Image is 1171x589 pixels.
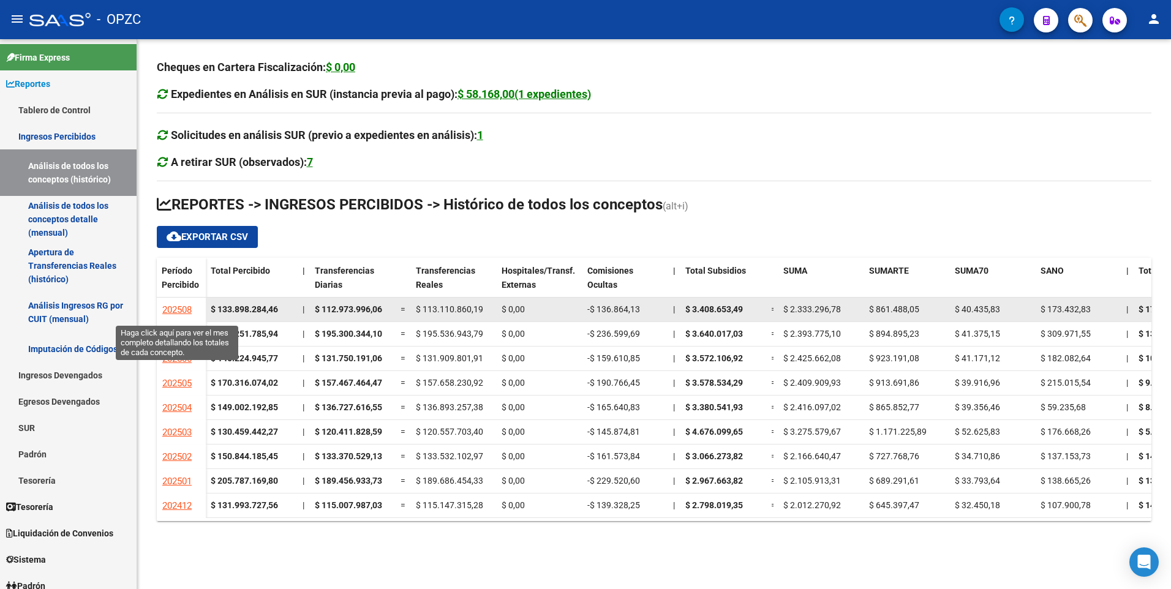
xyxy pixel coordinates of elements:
span: $ 865.852,77 [869,402,919,412]
span: $ 2.798.019,35 [685,500,743,510]
strong: $ 150.844.185,45 [211,451,278,461]
span: = [401,353,405,363]
span: Sistema [6,553,46,566]
mat-icon: person [1147,12,1161,26]
span: SUMA [783,266,807,276]
span: Transferencias Reales [416,266,475,290]
strong: $ 131.993.727,56 [211,500,278,510]
span: = [401,402,405,412]
span: $ 176.668,26 [1041,427,1091,437]
span: -$ 236.599,69 [587,329,640,339]
strong: $ 130.459.442,27 [211,427,278,437]
span: $ 34.710,86 [955,451,1000,461]
span: | [673,451,675,461]
strong: Expedientes en Análisis en SUR (instancia previa al pago): [171,88,591,100]
button: Exportar CSV [157,226,258,248]
span: = [771,304,776,314]
span: $ 115.147.315,28 [416,500,483,510]
span: 202501 [162,476,192,487]
span: Firma Express [6,51,70,64]
span: 202507 [162,329,192,340]
div: 7 [307,154,313,171]
span: $ 195.300.344,10 [315,329,382,339]
span: | [673,329,675,339]
datatable-header-cell: | [668,258,680,309]
span: $ 894.895,23 [869,329,919,339]
datatable-header-cell: Total Subsidios [680,258,766,309]
datatable-header-cell: Total Percibido [206,258,298,309]
span: = [771,451,776,461]
span: = [401,476,405,486]
span: $ 131.750.191,06 [315,353,382,363]
datatable-header-cell: Transferencias Reales [411,258,497,309]
span: $ 2.105.913,31 [783,476,841,486]
span: - OPZC [97,6,141,33]
span: $ 3.408.653,49 [685,304,743,314]
div: $ 0,00 [326,59,355,76]
span: 202502 [162,451,192,462]
span: $ 2.166.640,47 [783,451,841,461]
span: | [303,402,304,412]
span: $ 138.665,26 [1041,476,1091,486]
span: $ 136.727.616,55 [315,402,382,412]
span: | [1126,427,1128,437]
span: $ 727.768,76 [869,451,919,461]
datatable-header-cell: | [298,258,310,309]
span: $ 2.416.097,02 [783,402,841,412]
span: $ 3.066.273,82 [685,451,743,461]
span: $ 3.572.106,92 [685,353,743,363]
span: -$ 139.328,25 [587,500,640,510]
span: $ 59.235,68 [1041,402,1086,412]
span: | [303,378,304,388]
span: Total Percibido [211,266,270,276]
span: $ 157.658.230,92 [416,378,483,388]
span: 202503 [162,427,192,438]
span: Período Percibido [162,266,199,290]
strong: A retirar SUR (observados): [171,156,313,168]
span: | [1126,353,1128,363]
datatable-header-cell: Período Percibido [157,258,206,309]
span: $ 1.171.225,89 [869,427,927,437]
datatable-header-cell: | [1121,258,1134,309]
span: $ 136.893.257,38 [416,402,483,412]
span: $ 0,00 [502,402,525,412]
span: $ 173.432,83 [1041,304,1091,314]
span: | [1126,451,1128,461]
mat-icon: cloud_download [167,229,181,244]
span: Comisiones Ocultas [587,266,633,290]
mat-icon: menu [10,12,24,26]
span: $ 115.007.987,03 [315,500,382,510]
span: $ 39.916,96 [955,378,1000,388]
span: = [771,500,776,510]
strong: $ 149.002.192,85 [211,402,278,412]
span: $ 195.536.943,79 [416,329,483,339]
span: $ 189.456.933,73 [315,476,382,486]
span: 202412 [162,500,192,511]
span: 202508 [162,304,192,315]
span: $ 182.082,64 [1041,353,1091,363]
span: = [771,353,776,363]
span: | [673,402,675,412]
span: = [401,378,405,388]
strong: $ 170.316.074,02 [211,378,278,388]
span: Hospitales/Transf. Externas [502,266,575,290]
span: $ 120.411.828,59 [315,427,382,437]
span: | [673,353,675,363]
span: $ 2.333.296,78 [783,304,841,314]
span: $ 0,00 [502,353,525,363]
span: $ 2.012.270,92 [783,500,841,510]
span: | [673,476,675,486]
span: $ 3.380.541,93 [685,402,743,412]
span: $ 2.409.909,93 [783,378,841,388]
span: $ 0,00 [502,378,525,388]
strong: $ 133.898.284,46 [211,304,278,314]
span: Reportes [6,77,50,91]
span: = [771,476,776,486]
span: $ 0,00 [502,500,525,510]
span: = [401,329,405,339]
datatable-header-cell: Transferencias Diarias [310,258,396,309]
span: Liquidación de Convenios [6,527,113,540]
span: 202505 [162,378,192,389]
span: SANO [1041,266,1064,276]
span: Total Subsidios [685,266,746,276]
